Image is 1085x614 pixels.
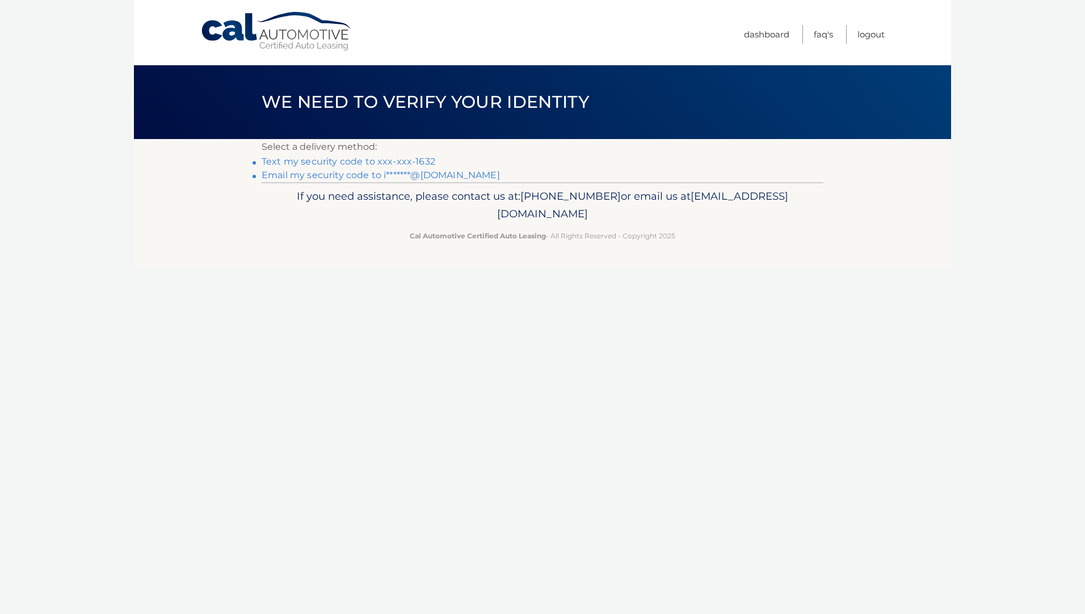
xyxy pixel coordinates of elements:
[262,139,823,155] p: Select a delivery method:
[262,156,435,167] a: Text my security code to xxx-xxx-1632
[200,11,354,52] a: Cal Automotive
[262,91,589,112] span: We need to verify your identity
[262,170,500,180] a: Email my security code to i*******@[DOMAIN_NAME]
[520,190,621,203] span: [PHONE_NUMBER]
[269,230,816,242] p: - All Rights Reserved - Copyright 2025
[269,187,816,224] p: If you need assistance, please contact us at: or email us at
[744,25,789,44] a: Dashboard
[410,232,546,240] strong: Cal Automotive Certified Auto Leasing
[814,25,833,44] a: FAQ's
[857,25,885,44] a: Logout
